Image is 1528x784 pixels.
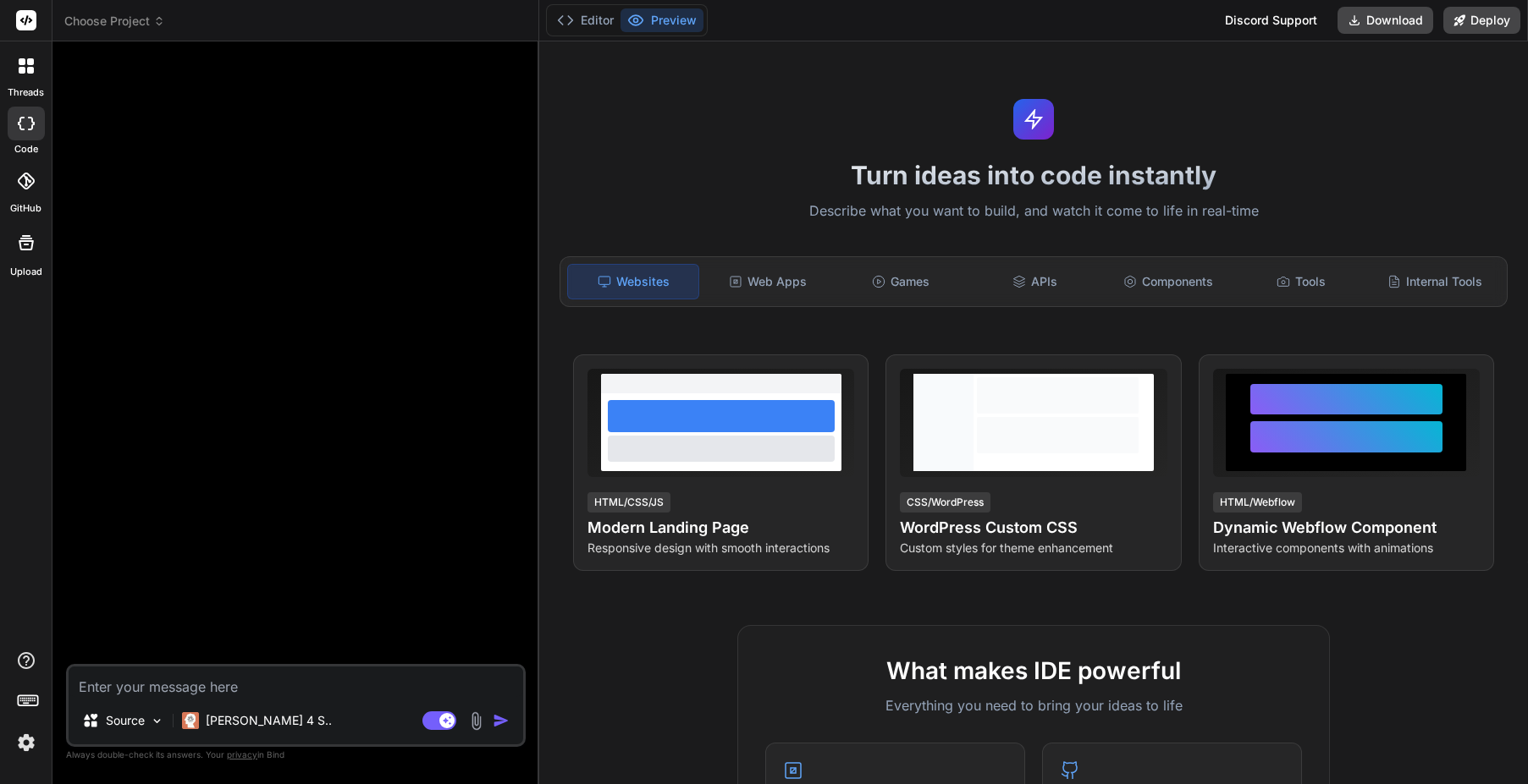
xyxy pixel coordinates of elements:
[836,264,967,299] div: Games
[1213,540,1480,556] p: Interactive components with animations
[10,201,41,216] label: GitHub
[1237,264,1367,299] div: Tools
[765,653,1302,688] h2: What makes IDE powerful
[466,711,486,731] img: attachment
[567,264,699,299] div: Websites
[1338,7,1433,34] button: Download
[550,8,621,32] button: Editor
[969,264,1100,299] div: APIs
[621,8,703,32] button: Preview
[549,160,1518,190] h1: Turn ideas into code instantly
[587,540,854,556] p: Responsive design with smooth interactions
[12,728,41,757] img: settings
[900,492,990,513] div: CSS/WordPress
[227,749,257,759] span: privacy
[1213,492,1302,513] div: HTML/Webflow
[703,264,833,299] div: Web Apps
[1443,7,1520,34] button: Deploy
[1215,7,1327,34] div: Discord Support
[587,516,854,540] h4: Modern Landing Page
[587,492,670,513] div: HTML/CSS/JS
[106,712,145,729] p: Source
[900,540,1167,556] p: Custom styles for theme enhancement
[1103,264,1233,299] div: Components
[8,85,44,100] label: threads
[1213,516,1480,540] h4: Dynamic Webflow Component
[182,712,199,729] img: Claude 4 Sonnet
[549,200,1518,222] p: Describe what you want to build, and watch it come to life in real-time
[900,516,1167,540] h4: WordPress Custom CSS
[66,747,526,763] p: Always double-check its answers. Your in Bind
[14,142,38,156] label: code
[10,265,42,279] label: Upload
[150,714,164,728] img: Pick Models
[206,712,332,729] p: [PERSON_NAME] 4 S..
[765,695,1302,715] p: Everything you need to bring your ideas to life
[1370,264,1500,299] div: Internal Tools
[64,13,165,30] span: Choose Project
[493,712,510,729] img: icon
